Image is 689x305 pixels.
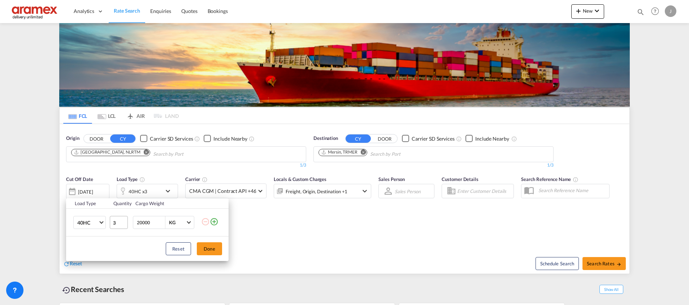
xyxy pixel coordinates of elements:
th: Load Type [66,198,109,209]
div: KG [169,220,175,225]
input: Enter Weight [136,216,165,229]
button: Reset [166,242,191,255]
md-select: Choose: 40HC [73,216,106,229]
md-icon: icon-plus-circle-outline [210,217,218,226]
button: Done [197,242,222,255]
th: Quantity [109,198,131,209]
span: 40HC [77,219,98,226]
md-icon: icon-minus-circle-outline [201,217,210,226]
input: Qty [110,216,128,229]
div: Cargo Weight [135,200,197,207]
